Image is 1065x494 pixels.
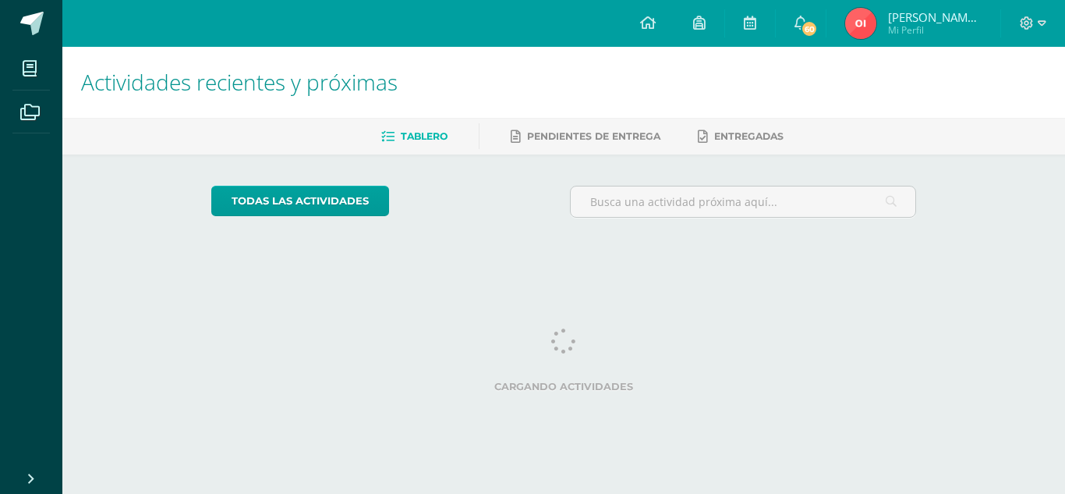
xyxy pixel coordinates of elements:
input: Busca una actividad próxima aquí... [571,187,916,217]
span: 60 [801,20,818,37]
span: Entregadas [714,130,784,142]
span: Actividades recientes y próximas [81,67,398,97]
span: [PERSON_NAME] Carolina [888,9,982,25]
a: Pendientes de entrega [511,124,660,149]
a: todas las Actividades [211,186,389,216]
a: Entregadas [698,124,784,149]
label: Cargando actividades [211,381,917,393]
a: Tablero [381,124,448,149]
span: Tablero [401,130,448,142]
img: 7a82d742cecaec27977cc8573ed557d1.png [845,8,876,39]
span: Pendientes de entrega [527,130,660,142]
span: Mi Perfil [888,23,982,37]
